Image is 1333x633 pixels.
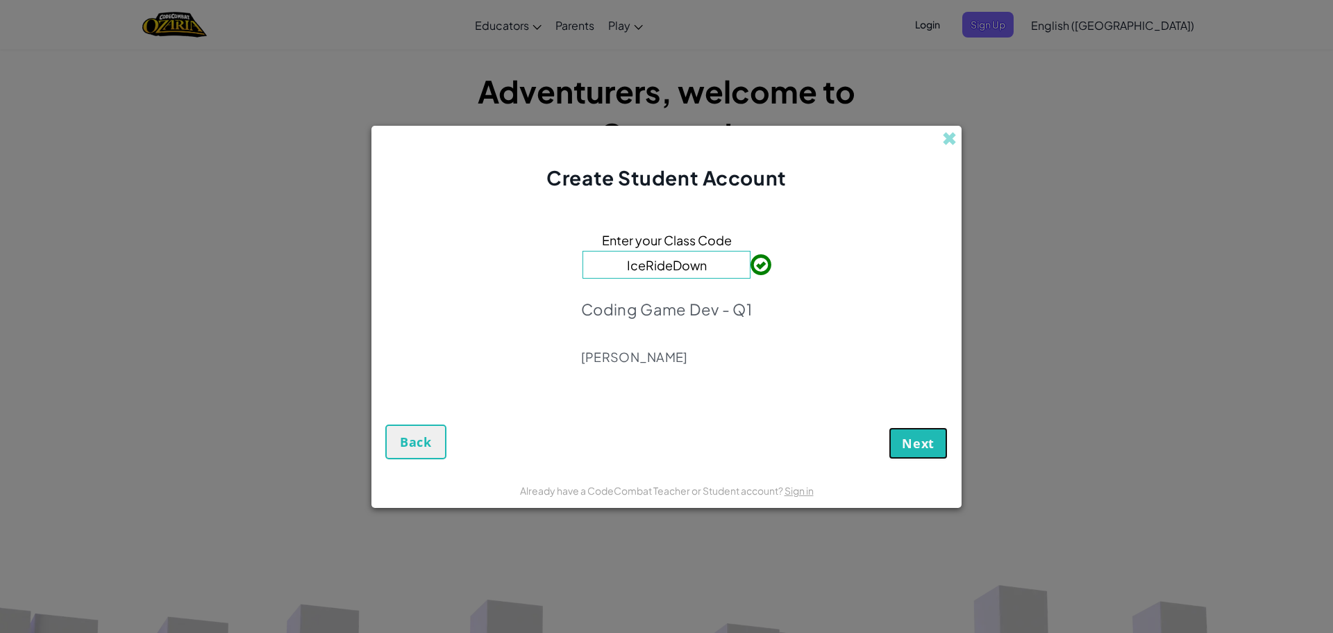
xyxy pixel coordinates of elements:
[785,484,814,497] a: Sign in
[546,165,786,190] span: Create Student Account
[581,299,752,319] p: Coding Game Dev - Q1
[602,230,732,250] span: Enter your Class Code
[385,425,446,459] button: Back
[520,484,785,497] span: Already have a CodeCombat Teacher or Student account?
[902,435,934,452] span: Next
[889,427,948,459] button: Next
[400,434,432,450] span: Back
[581,349,752,365] p: [PERSON_NAME]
